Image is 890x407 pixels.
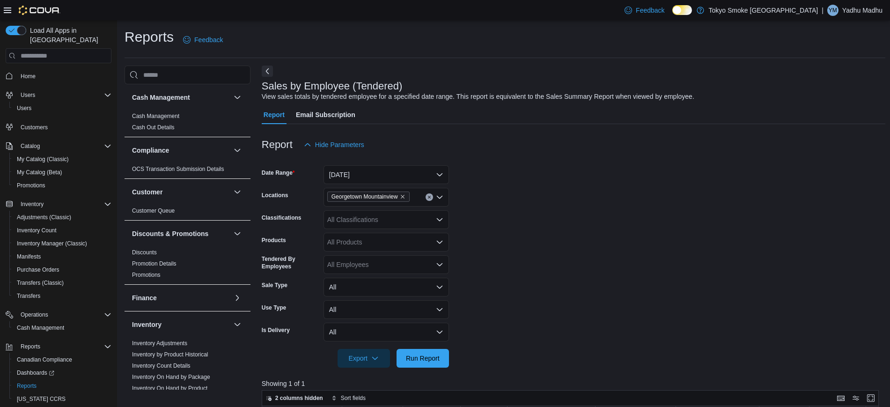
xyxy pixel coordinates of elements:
a: Dashboards [9,366,115,379]
span: Promotions [13,180,111,191]
button: Remove Georgetown Mountainview from selection in this group [400,194,405,200]
button: Reports [9,379,115,392]
p: | [822,5,824,16]
span: Export [343,349,384,368]
button: Compliance [232,145,243,156]
button: Inventory [232,319,243,330]
span: Promotions [17,182,45,189]
button: Customers [2,120,115,134]
span: Inventory Manager (Classic) [17,240,87,247]
span: Inventory [17,199,111,210]
button: Display options [850,392,861,404]
button: [DATE] [324,165,449,184]
button: Catalog [17,141,44,152]
button: All [324,323,449,341]
div: Cash Management [125,111,250,137]
button: Transfers (Classic) [9,276,115,289]
div: Yadhu Madhu [827,5,839,16]
button: Transfers [9,289,115,303]
button: Manifests [9,250,115,263]
button: Enter fullscreen [865,392,876,404]
a: Manifests [13,251,44,262]
span: Adjustments (Classic) [17,214,71,221]
a: My Catalog (Classic) [13,154,73,165]
a: Transfers (Classic) [13,277,67,289]
button: Inventory Manager (Classic) [9,237,115,250]
a: Customer Queue [132,207,175,214]
span: Reports [17,382,37,390]
span: Inventory Count [17,227,57,234]
a: Promotion Details [132,260,177,267]
span: Users [17,104,31,112]
label: Products [262,237,286,244]
p: Showing 1 of 1 [262,379,885,388]
span: My Catalog (Beta) [17,169,62,176]
p: Yadhu Madhu [842,5,883,16]
button: Catalog [2,140,115,153]
span: Users [13,103,111,114]
button: Keyboard shortcuts [835,392,846,404]
span: Manifests [17,253,41,260]
button: My Catalog (Beta) [9,166,115,179]
h3: Discounts & Promotions [132,229,208,238]
span: Purchase Orders [17,266,59,274]
span: Cash Management [132,112,179,120]
a: Feedback [179,30,227,49]
span: Dashboards [17,369,54,377]
a: Users [13,103,35,114]
button: Adjustments (Classic) [9,211,115,224]
a: OCS Transaction Submission Details [132,166,224,172]
a: Feedback [621,1,668,20]
a: Reports [13,380,40,392]
span: YM [829,5,837,16]
span: Customers [21,124,48,131]
span: 2 columns hidden [275,394,323,402]
span: [US_STATE] CCRS [17,395,66,403]
span: Operations [21,311,48,318]
span: Cash Management [17,324,64,332]
a: Purchase Orders [13,264,63,275]
button: My Catalog (Classic) [9,153,115,166]
button: Inventory [132,320,230,329]
button: Run Report [397,349,449,368]
button: Canadian Compliance [9,353,115,366]
span: Washington CCRS [13,393,111,405]
a: Canadian Compliance [13,354,76,365]
a: Inventory On Hand by Package [132,374,210,380]
label: Sale Type [262,281,287,289]
span: Email Subscription [296,105,355,124]
span: Sort fields [341,394,366,402]
button: Hide Parameters [300,135,368,154]
a: Promotions [132,272,161,278]
button: Promotions [9,179,115,192]
button: Users [9,102,115,115]
button: Open list of options [436,193,443,201]
span: Home [17,70,111,81]
span: Inventory [21,200,44,208]
a: Cash Out Details [132,124,175,131]
span: OCS Transaction Submission Details [132,165,224,173]
button: Open list of options [436,261,443,268]
h3: Customer [132,187,162,197]
span: My Catalog (Beta) [13,167,111,178]
span: Transfers (Classic) [13,277,111,289]
button: Reports [17,341,44,352]
h3: Sales by Employee (Tendered) [262,81,403,92]
p: Tokyo Smoke [GEOGRAPHIC_DATA] [709,5,818,16]
label: Is Delivery [262,326,290,334]
button: Customer [132,187,230,197]
button: Inventory [17,199,47,210]
a: Adjustments (Classic) [13,212,75,223]
button: 2 columns hidden [262,392,327,404]
span: Dashboards [13,367,111,378]
span: Inventory On Hand by Package [132,373,210,381]
a: Inventory Count Details [132,363,191,369]
label: Use Type [262,304,286,311]
span: Hide Parameters [315,140,364,149]
a: [US_STATE] CCRS [13,393,69,405]
span: Feedback [636,6,664,15]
